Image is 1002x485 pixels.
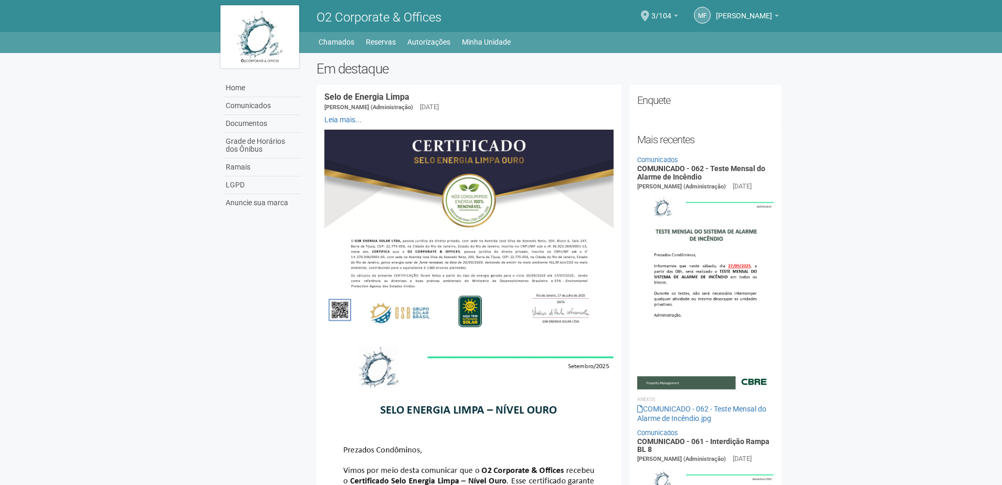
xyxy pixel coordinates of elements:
[637,164,765,181] a: COMUNICADO - 062 - Teste Mensal do Alarme de Incêndio
[637,183,726,190] span: [PERSON_NAME] (Administração)
[223,194,301,212] a: Anuncie sua marca
[223,176,301,194] a: LGPD
[637,405,766,423] a: COMUNICADO - 062 - Teste Mensal do Alarme de Incêndio.jpg
[462,35,511,49] a: Minha Unidade
[317,61,782,77] h2: Em destaque
[220,5,299,68] img: logo.jpg
[324,92,409,102] a: Selo de Energia Limpa
[651,13,678,22] a: 3/104
[637,395,774,404] li: Anexos
[324,104,413,111] span: [PERSON_NAME] (Administração)
[651,2,671,20] span: 3/104
[637,132,774,147] h2: Mais recentes
[223,79,301,97] a: Home
[637,156,678,164] a: Comunicados
[420,102,439,112] div: [DATE]
[716,13,779,22] a: [PERSON_NAME]
[223,97,301,115] a: Comunicados
[223,115,301,133] a: Documentos
[317,10,441,25] span: O2 Corporate & Offices
[223,133,301,159] a: Grade de Horários dos Ônibus
[716,2,772,20] span: Márcia Ferraz
[694,7,711,24] a: MF
[637,92,774,108] h2: Enquete
[324,130,614,334] img: COMUNICADO%20-%20054%20-%20Selo%20de%20Energia%20Limpa%20-%20P%C3%A1g.%202.jpg
[407,35,450,49] a: Autorizações
[324,115,362,124] a: Leia mais...
[637,192,774,389] img: COMUNICADO%20-%20062%20-%20Teste%20Mensal%20do%20Alarme%20de%20Inc%C3%AAndio.jpg
[319,35,354,49] a: Chamados
[366,35,396,49] a: Reservas
[733,454,752,463] div: [DATE]
[637,429,678,437] a: Comunicados
[637,456,726,462] span: [PERSON_NAME] (Administração)
[637,437,769,454] a: COMUNICADO - 061 - Interdição Rampa BL 8
[223,159,301,176] a: Ramais
[733,182,752,191] div: [DATE]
